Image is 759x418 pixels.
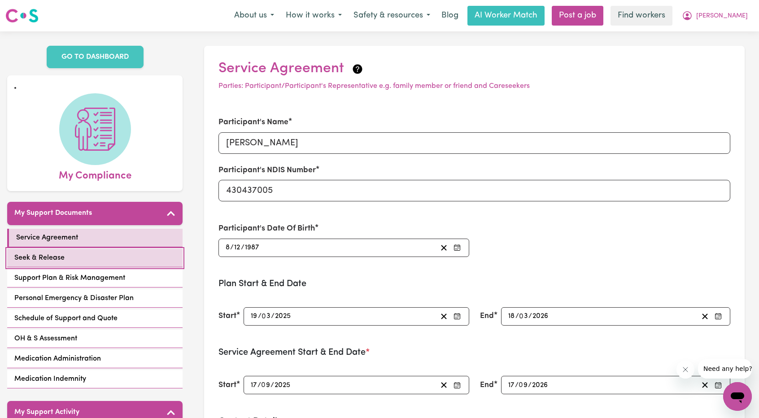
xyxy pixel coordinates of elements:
span: My Compliance [59,165,131,184]
a: AI Worker Match [467,6,545,26]
span: Service Agreement [16,232,78,243]
input: -- [262,379,270,391]
a: Post a job [552,6,603,26]
span: OH & S Assessment [14,333,77,344]
span: 0 [261,382,266,389]
span: Schedule of Support and Quote [14,313,118,324]
h5: My Support Documents [14,209,92,218]
button: Safety & resources [348,6,436,25]
a: Careseekers logo [5,5,39,26]
a: Medication Administration [7,350,183,368]
span: 0 [262,313,266,320]
input: -- [519,379,528,391]
span: 0 [519,382,523,389]
a: Support Plan & Risk Management [7,269,183,287]
input: ---- [244,242,260,254]
label: Participant's NDIS Number [218,165,316,176]
a: Seek & Release [7,249,183,267]
a: Personal Emergency & Disaster Plan [7,289,183,308]
a: Find workers [611,6,672,26]
input: ---- [532,310,549,322]
span: / [230,244,234,252]
a: Blog [436,6,464,26]
iframe: Close message [676,361,694,379]
span: [PERSON_NAME] [696,11,748,21]
input: -- [250,310,258,322]
input: -- [250,379,257,391]
a: Medication Indemnity [7,370,183,388]
label: Start [218,379,236,391]
span: / [515,312,519,320]
button: My Support Documents [7,202,183,225]
input: -- [225,242,230,254]
span: / [257,381,261,389]
span: / [528,381,532,389]
a: GO TO DASHBOARD [47,46,144,68]
iframe: Button to launch messaging window [723,382,752,411]
p: Parties: Participant/Participant's Representative e.g. family member or friend and Careseekers [218,81,730,91]
h2: Service Agreement [218,60,730,77]
span: / [270,381,274,389]
button: How it works [280,6,348,25]
a: Schedule of Support and Quote [7,309,183,328]
input: ---- [274,379,291,391]
span: / [241,244,244,252]
img: Careseekers logo [5,8,39,24]
button: About us [228,6,280,25]
span: / [258,312,262,320]
iframe: Message from company [698,359,752,379]
input: ---- [275,310,292,322]
span: Seek & Release [14,253,65,263]
input: -- [519,310,528,322]
button: My Account [676,6,754,25]
h5: My Support Activity [14,408,79,417]
span: / [528,312,532,320]
input: -- [508,310,515,322]
label: Participant's Name [218,117,288,128]
span: Medication Indemnity [14,374,86,384]
span: Need any help? [5,6,54,13]
label: End [480,379,494,391]
input: -- [234,242,241,254]
input: -- [508,379,515,391]
label: End [480,310,494,322]
input: -- [262,310,271,322]
label: Start [218,310,236,322]
span: / [515,381,519,389]
span: Personal Emergency & Disaster Plan [14,293,134,304]
a: Service Agreement [7,229,183,247]
label: Participant's Date Of Birth [218,223,315,235]
span: / [271,312,275,320]
span: Medication Administration [14,353,101,364]
a: My Compliance [14,93,175,184]
span: 0 [519,313,523,320]
h3: Service Agreement Start & End Date [218,347,730,358]
span: Support Plan & Risk Management [14,273,125,283]
a: OH & S Assessment [7,330,183,348]
input: ---- [532,379,549,391]
h3: Plan Start & End Date [218,279,730,289]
